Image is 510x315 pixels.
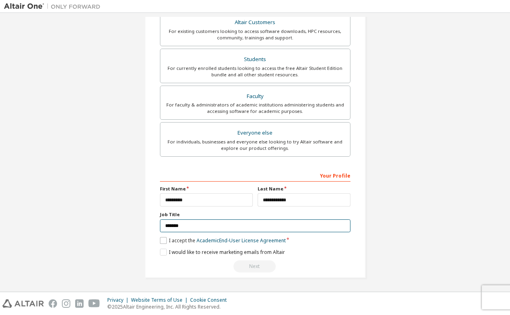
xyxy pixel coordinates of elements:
[165,139,345,151] div: For individuals, businesses and everyone else looking to try Altair software and explore our prod...
[2,299,44,308] img: altair_logo.svg
[49,299,57,308] img: facebook.svg
[165,91,345,102] div: Faculty
[160,249,285,256] label: I would like to receive marketing emails from Altair
[165,28,345,41] div: For existing customers looking to access software downloads, HPC resources, community, trainings ...
[160,186,253,192] label: First Name
[165,102,345,115] div: For faculty & administrators of academic institutions administering students and accessing softwa...
[160,211,350,218] label: Job Title
[165,54,345,65] div: Students
[258,186,350,192] label: Last Name
[160,237,286,244] label: I accept the
[62,299,70,308] img: instagram.svg
[160,260,350,272] div: Read and acccept EULA to continue
[107,297,131,303] div: Privacy
[165,127,345,139] div: Everyone else
[197,237,286,244] a: Academic End-User License Agreement
[107,303,231,310] p: © 2025 Altair Engineering, Inc. All Rights Reserved.
[131,297,190,303] div: Website Terms of Use
[160,169,350,182] div: Your Profile
[75,299,84,308] img: linkedin.svg
[165,17,345,28] div: Altair Customers
[165,65,345,78] div: For currently enrolled students looking to access the free Altair Student Edition bundle and all ...
[190,297,231,303] div: Cookie Consent
[88,299,100,308] img: youtube.svg
[4,2,104,10] img: Altair One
